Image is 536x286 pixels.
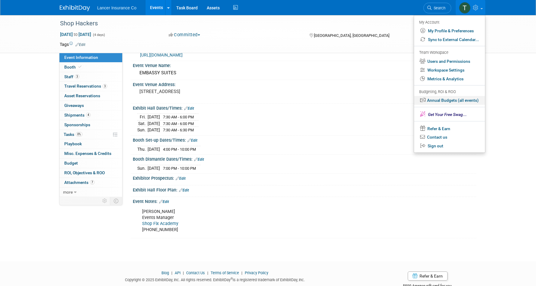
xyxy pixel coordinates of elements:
a: API [175,271,180,275]
a: Contact Us [186,271,205,275]
a: Refer & Earn [414,124,485,133]
a: Attachments7 [59,178,122,187]
div: Booth Dismantle Dates/Times: [133,155,476,162]
a: Shop Fix Academy [142,221,178,226]
span: 0% [76,132,82,137]
span: ROI, Objectives & ROO [64,170,105,175]
td: Sun. [137,165,148,171]
span: Sponsorships [64,122,90,127]
span: Budget [64,161,78,165]
a: Event Information [59,53,122,62]
div: EMBASSY SUITES [137,68,472,78]
td: [DATE] [148,127,160,133]
a: Playbook [59,139,122,149]
div: Budgeting, ROI & ROO [419,89,479,95]
a: Misc. Expenses & Credits [59,149,122,158]
span: Staff [64,74,79,79]
img: ExhibitDay [60,5,90,11]
a: [URL][DOMAIN_NAME] [140,53,183,57]
a: Edit [184,106,194,111]
button: Committed [167,32,203,38]
div: Exhibit Hall Floor Plan: [133,185,476,193]
a: Edit [159,200,169,204]
span: to [73,32,78,37]
div: Exhibit Hall Dates/Times: [133,104,476,111]
div: Team Workspace [419,50,479,56]
td: Fri. [137,114,148,121]
a: Edit [75,43,85,47]
span: Shipments [64,113,91,117]
span: more [63,190,73,194]
td: [DATE] [148,146,160,152]
a: Contact us [414,133,485,142]
div: Shop Hackers [58,18,442,29]
div: My Account [419,18,479,26]
a: Edit [176,176,186,181]
span: 7 [90,180,94,185]
span: [GEOGRAPHIC_DATA], [GEOGRAPHIC_DATA] [314,33,389,38]
span: Travel Reservations [64,84,107,88]
div: Booth Set-up Dates/Times: [133,136,476,143]
td: Sat. [137,120,148,127]
span: Get Your Free Swag [428,112,463,117]
span: 3 [75,74,79,79]
span: Search [432,6,445,10]
span: Attachments [64,180,94,185]
a: Booth [59,63,122,72]
a: Blog [161,271,169,275]
div: Copyright © 2025 ExhibitDay, Inc. All rights reserved. ExhibitDay is a registered trademark of Ex... [60,276,370,283]
span: 4 [86,113,91,117]
a: Shipments4 [59,111,122,120]
a: Sign out [414,142,485,150]
a: My Profile & Preferences [414,27,485,35]
span: Playbook [64,141,82,146]
span: | [181,271,185,275]
a: Get Your Free Swag... [414,110,485,119]
a: Annual Budgets (all events) [414,96,485,105]
span: Event Information [64,55,98,60]
a: Asset Reservations [59,91,122,101]
a: Users and Permissions [414,57,485,66]
a: Sync to External Calendar... [414,35,485,44]
div: [PERSON_NAME] Events Manager [PHONE_NUMBER] [138,206,410,236]
span: 4:00 PM - 10:00 PM [163,147,196,152]
a: Workspace Settings [414,66,485,75]
td: Thu. [137,146,148,152]
a: Tasks0% [59,130,122,139]
div: Exhibitor Prospectus: [133,174,476,182]
td: [DATE] [148,165,160,171]
span: Misc. Expenses & Credits [64,151,111,156]
a: ROI, Objectives & ROO [59,168,122,178]
span: ... [428,112,467,117]
pre: [STREET_ADDRESS] [139,89,269,94]
a: Travel Reservations3 [59,82,122,91]
a: more [59,188,122,197]
a: Giveaways [59,101,122,110]
span: Lancer Insurance Co [97,5,136,10]
a: Edit [194,157,204,162]
a: Budget [59,159,122,168]
td: Tags [60,41,85,47]
a: Staff3 [59,72,122,82]
span: 3 [103,84,107,88]
span: | [170,271,174,275]
a: Terms of Service [211,271,239,275]
span: 7:30 AM - 6:00 PM [163,115,194,119]
span: Booth [64,65,83,69]
td: [DATE] [148,114,160,121]
div: Event Venue Name: [133,61,476,69]
div: Event Notes: [133,197,476,205]
span: Giveaways [64,103,84,108]
a: Refer & Earn [408,272,448,281]
span: Asset Reservations [64,93,100,98]
a: Metrics & Analytics [414,75,485,83]
img: Terrence Forrest [459,2,471,14]
a: Privacy Policy [245,271,268,275]
td: Toggle Event Tabs [110,197,123,205]
td: Sun. [137,127,148,133]
a: Sponsorships [59,120,122,130]
span: [DATE] [DATE] [60,32,91,37]
span: | [206,271,210,275]
a: Search [423,3,451,13]
span: 7:30 AM - 6:30 PM [163,128,194,132]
